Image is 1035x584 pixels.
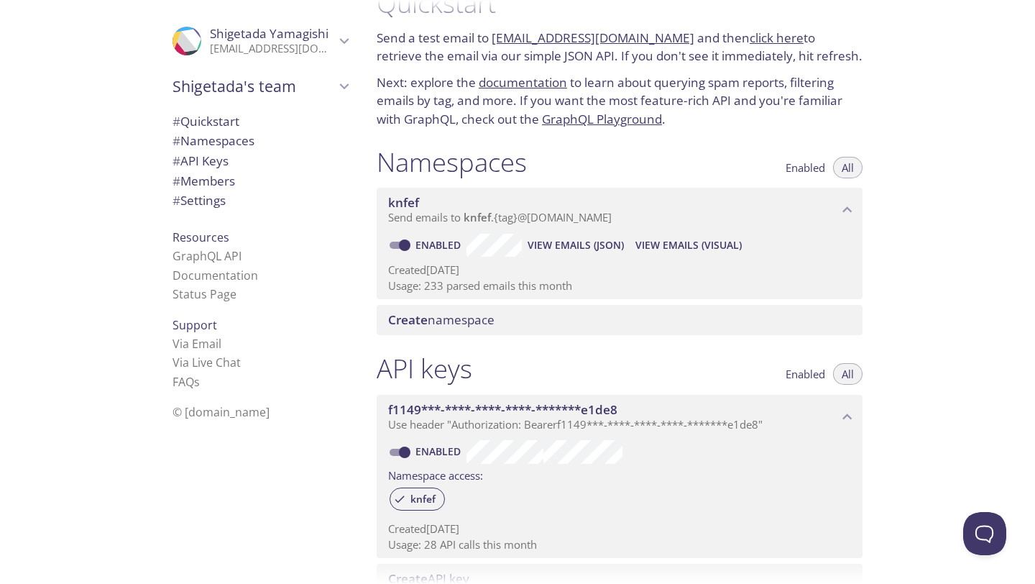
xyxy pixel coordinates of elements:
span: Namespaces [172,132,254,149]
span: knfef [402,493,444,506]
div: Shigetada Yamagishi [161,17,359,65]
iframe: Help Scout Beacon - Open [963,512,1006,555]
a: Enabled [413,444,466,458]
div: knfef [390,488,445,511]
span: Send emails to . {tag} @[DOMAIN_NAME] [388,210,612,224]
div: Create namespace [377,305,862,335]
span: Quickstart [172,113,239,129]
span: Members [172,173,235,189]
span: Create [388,311,428,328]
label: Namespace access: [388,464,483,485]
span: Shigetada's team [172,76,335,96]
span: # [172,152,180,169]
a: FAQ [172,374,200,390]
span: API Keys [172,152,229,169]
div: Namespaces [161,131,359,151]
a: Via Live Chat [172,355,241,370]
p: Usage: 233 parsed emails this month [388,278,851,293]
div: knfef namespace [377,188,862,232]
span: # [172,173,180,189]
a: click here [750,29,804,46]
button: All [833,157,862,178]
span: © [DOMAIN_NAME] [172,404,270,420]
a: GraphQL API [172,248,241,264]
span: knfef [388,194,419,211]
div: Shigetada's team [161,68,359,105]
span: namespace [388,311,494,328]
a: documentation [479,74,567,91]
a: [EMAIL_ADDRESS][DOMAIN_NAME] [492,29,694,46]
span: Shigetada Yamagishi [210,25,328,42]
span: knfef [464,210,491,224]
span: # [172,192,180,209]
a: Enabled [413,238,466,252]
button: View Emails (JSON) [522,234,630,257]
p: Created [DATE] [388,521,851,537]
div: API Keys [161,151,359,171]
button: View Emails (Visual) [630,234,747,257]
div: Quickstart [161,111,359,132]
a: Documentation [172,268,258,283]
h1: API keys [377,352,472,385]
div: Team Settings [161,191,359,211]
a: Via Email [172,336,221,352]
p: Send a test email to and then to retrieve the email via our simple JSON API. If you don't see it ... [377,29,862,65]
span: # [172,132,180,149]
p: [EMAIL_ADDRESS][DOMAIN_NAME] [210,42,335,56]
button: Enabled [777,157,834,178]
span: Settings [172,192,226,209]
span: View Emails (JSON) [528,237,624,254]
span: Resources [172,229,229,245]
a: Status Page [172,286,236,302]
span: s [194,374,200,390]
span: Support [172,317,217,333]
a: GraphQL Playground [542,111,662,127]
div: Members [161,171,359,191]
span: # [172,113,180,129]
button: Enabled [777,363,834,385]
p: Usage: 28 API calls this month [388,537,851,552]
p: Next: explore the to learn about querying spam reports, filtering emails by tag, and more. If you... [377,73,862,129]
h1: Namespaces [377,146,527,178]
span: View Emails (Visual) [635,237,742,254]
button: All [833,363,862,385]
p: Created [DATE] [388,263,851,278]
